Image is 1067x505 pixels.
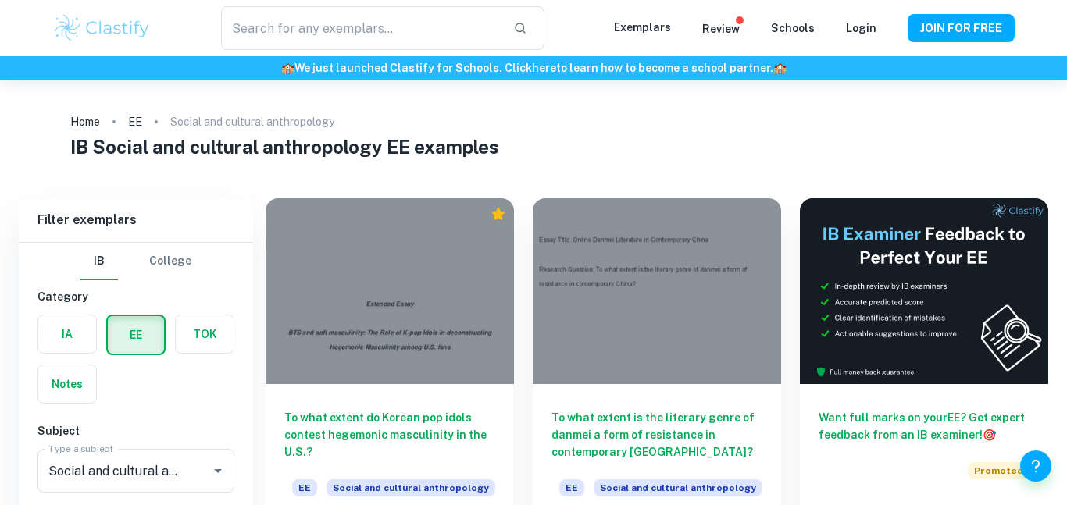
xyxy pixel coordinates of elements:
[70,133,997,161] h1: IB Social and cultural anthropology EE examples
[702,20,740,37] p: Review
[771,22,815,34] a: Schools
[3,59,1064,76] h6: We just launched Clastify for Schools. Click to learn how to become a school partner.
[38,315,96,353] button: IA
[819,409,1030,443] h6: Want full marks on your EE ? Get expert feedback from an IB examiner!
[80,243,118,280] button: IB
[491,206,506,222] div: Premium
[176,315,234,353] button: TOK
[284,409,495,461] h6: To what extent do Korean pop idols contest hegemonic masculinity in the U.S.?
[149,243,191,280] button: College
[108,316,164,354] button: EE
[968,462,1030,479] span: Promoted
[221,6,501,50] input: Search for any exemplars...
[19,198,253,242] h6: Filter exemplars
[532,62,556,74] a: here
[70,111,100,133] a: Home
[170,113,334,130] p: Social and cultural anthropology
[614,19,671,36] p: Exemplars
[1020,450,1051,482] button: Help and Feedback
[327,479,495,496] span: Social and cultural anthropology
[800,198,1048,384] img: Thumbnail
[594,479,762,496] span: Social and cultural anthropology
[846,22,876,34] a: Login
[292,479,317,496] span: EE
[559,479,584,496] span: EE
[551,409,762,461] h6: To what extent is the literary genre of danmei a form of resistance in contemporary [GEOGRAPHIC_D...
[281,62,294,74] span: 🏫
[128,111,142,133] a: EE
[38,365,96,403] button: Notes
[908,14,1015,42] button: JOIN FOR FREE
[37,422,234,439] h6: Subject
[37,288,234,305] h6: Category
[48,442,113,455] label: Type a subject
[773,62,787,74] span: 🏫
[207,460,229,482] button: Open
[52,12,152,44] img: Clastify logo
[983,429,996,441] span: 🎯
[80,243,191,280] div: Filter type choice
